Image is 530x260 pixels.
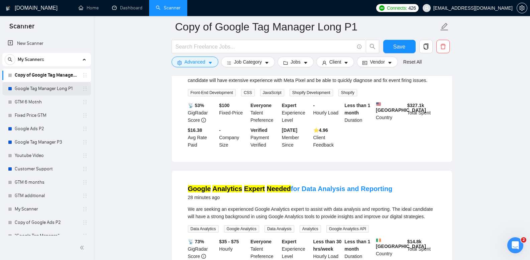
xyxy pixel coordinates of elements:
div: Talent Preference [249,102,281,124]
div: Talent Preference [249,238,281,260]
span: Scanner [4,21,40,35]
input: Search Freelance Jobs... [176,42,354,51]
span: caret-down [208,60,213,65]
span: holder [82,220,88,225]
span: Save [393,42,405,51]
span: holder [82,86,88,91]
b: Less than 1 month [344,103,370,115]
a: GTM 6 Motnh [15,95,78,109]
span: Jobs [291,58,301,66]
div: Experience Level [281,102,312,124]
span: holder [82,73,88,78]
b: Expert [282,103,297,108]
span: caret-down [303,60,308,65]
span: My Scanners [18,53,44,66]
a: "Google Tag Manager" [15,229,78,243]
span: holder [82,166,88,172]
span: 2 [521,237,526,243]
span: Job Category [234,58,262,66]
button: Save [383,40,416,53]
b: Less than 30 hrs/week [313,239,342,252]
b: [DATE] [282,127,297,133]
button: search [366,40,379,53]
span: holder [82,233,88,239]
span: caret-down [264,60,269,65]
b: [GEOGRAPHIC_DATA] [376,102,426,113]
a: Customer Support [15,162,78,176]
a: Copy of Google Ads P2 [15,216,78,229]
a: Copy of Google Tag Manager Long P1 [15,69,78,82]
li: New Scanner [2,37,91,50]
a: Google Tag Manager Long P1 [15,82,78,95]
div: Hourly [218,238,249,260]
span: Front-End Development [188,89,236,96]
img: logo [6,3,10,14]
div: Duration [343,102,375,124]
a: GTM additional [15,189,78,202]
span: Google Analytics [224,225,259,233]
b: 📡 53% [188,103,204,108]
b: $16.38 [188,127,202,133]
div: GigRadar Score [187,102,218,124]
span: setting [177,60,182,65]
div: Country [375,102,406,124]
b: $ 14.8k [407,239,422,244]
button: folderJobscaret-down [278,57,314,67]
img: upwork-logo.png [379,5,385,11]
span: CSS [241,89,255,96]
span: caret-down [388,60,392,65]
span: search [5,57,15,62]
span: user [424,6,429,10]
span: delete [437,44,449,50]
img: 🇮🇪 [376,238,381,243]
div: Duration [343,238,375,260]
a: dashboardDashboard [112,5,142,11]
span: Shopify Development [290,89,333,96]
span: Shopify [338,89,357,96]
div: Avg Rate Paid [187,126,218,149]
mark: Google [188,185,211,192]
div: Fixed-Price [218,102,249,124]
button: settingAdvancedcaret-down [172,57,218,67]
span: holder [82,140,88,145]
div: Total Spent [406,102,437,124]
a: Google Tag Manager P3 [15,136,78,149]
span: 426 [408,4,416,12]
div: 28 minutes ago [188,193,393,201]
a: Fixed Price GTM [15,109,78,122]
button: delete [436,40,450,53]
span: edit [440,22,449,31]
span: idcard [362,60,367,65]
a: My Scanner [15,202,78,216]
div: Country [375,238,406,260]
b: - [313,103,315,108]
div: Total Spent [406,238,437,260]
button: search [5,54,15,65]
button: copy [419,40,433,53]
div: Company Size [218,126,249,149]
span: Google Analytics API [326,225,369,233]
button: barsJob Categorycaret-down [221,57,275,67]
b: 📡 73% [188,239,204,244]
input: Scanner name... [175,18,439,35]
span: Client [329,58,341,66]
span: user [322,60,327,65]
a: homeHome [79,5,99,11]
span: holder [82,206,88,212]
img: 🇺🇸 [376,102,381,106]
div: Experience Level [281,238,312,260]
mark: Analytics [212,185,242,192]
div: We are seeking an experienced Google Analytics expert to assist with data analysis and reporting.... [188,205,436,220]
span: holder [82,99,88,105]
span: setting [517,5,527,11]
iframe: Intercom live chat [507,237,523,253]
b: Less than 1 month [344,239,370,252]
a: searchScanner [156,5,181,11]
span: Connects: [387,4,407,12]
span: holder [82,113,88,118]
div: Hourly Load [312,102,343,124]
b: [GEOGRAPHIC_DATA] [376,238,426,249]
span: holder [82,126,88,132]
mark: Needed [267,185,291,192]
span: caret-down [344,60,348,65]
